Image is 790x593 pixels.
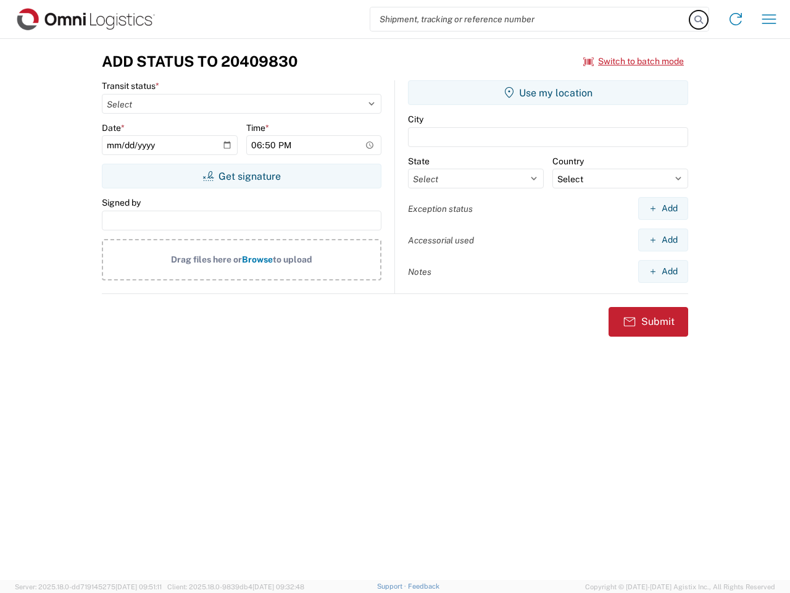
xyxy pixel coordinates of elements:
[171,254,242,264] span: Drag files here or
[377,582,408,590] a: Support
[102,197,141,208] label: Signed by
[246,122,269,133] label: Time
[609,307,688,337] button: Submit
[638,197,688,220] button: Add
[242,254,273,264] span: Browse
[252,583,304,591] span: [DATE] 09:32:48
[15,583,162,591] span: Server: 2025.18.0-dd719145275
[370,7,690,31] input: Shipment, tracking or reference number
[102,80,159,91] label: Transit status
[167,583,304,591] span: Client: 2025.18.0-9839db4
[638,229,688,251] button: Add
[115,583,162,591] span: [DATE] 09:51:11
[408,582,439,590] a: Feedback
[408,266,431,277] label: Notes
[585,581,775,592] span: Copyright © [DATE]-[DATE] Agistix Inc., All Rights Reserved
[102,122,125,133] label: Date
[408,156,430,167] label: State
[583,51,684,72] button: Switch to batch mode
[102,164,381,188] button: Get signature
[552,156,584,167] label: Country
[408,114,423,125] label: City
[408,80,688,105] button: Use my location
[408,203,473,214] label: Exception status
[638,260,688,283] button: Add
[102,53,297,70] h3: Add Status to 20409830
[408,235,474,246] label: Accessorial used
[273,254,312,264] span: to upload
